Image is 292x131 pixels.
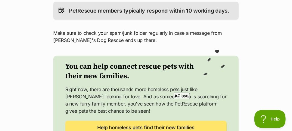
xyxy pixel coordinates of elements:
p: Make sure to check your spam/junk folder regularly in case a message from [PERSON_NAME]'s Dog Res... [53,29,239,44]
p: Right now, there are thousands more homeless pets just like [PERSON_NAME] looking for love. And a... [65,86,227,115]
p: PetRescue members typically respond within 10 working days. [69,7,229,15]
h2: You can help connect rescue pets with their new families. [65,62,203,81]
span: Close [174,93,190,99]
iframe: Advertisement [36,101,256,128]
iframe: Help Scout Beacon - Open [254,110,286,128]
